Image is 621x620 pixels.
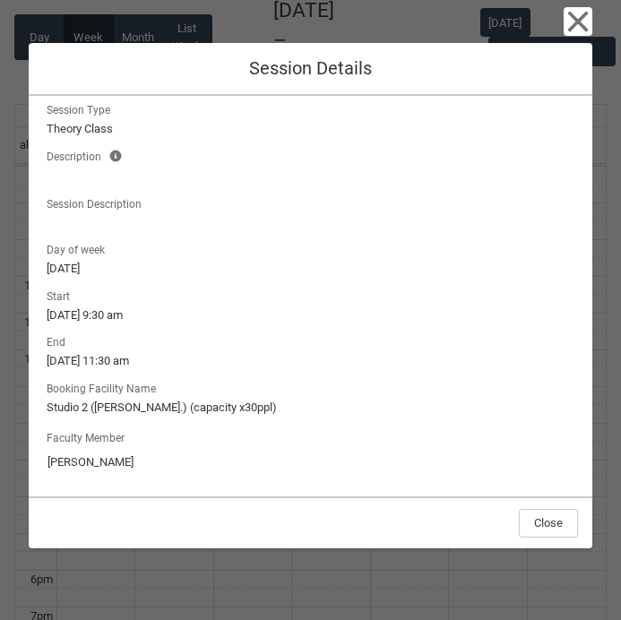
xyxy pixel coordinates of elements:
button: Close [564,7,592,36]
span: Session Type [47,99,117,118]
lightning-formatted-text: Theory Class [47,120,574,138]
button: Close [519,509,578,538]
span: Description [47,145,108,165]
lightning-formatted-text: Studio 2 ([PERSON_NAME].) (capacity x30ppl) [47,399,574,417]
span: Session Description [47,193,149,212]
span: Session Details [249,57,372,79]
label: Faculty Member [47,426,132,446]
span: Start [47,285,77,305]
span: Booking Facility Name [47,377,163,397]
lightning-formatted-text: [DATE] [47,260,574,278]
span: Day of week [47,238,112,258]
lightning-formatted-text: [DATE] 9:30 am [47,306,574,324]
lightning-formatted-text: [DATE] 11:30 am [47,352,574,370]
span: End [47,331,73,350]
